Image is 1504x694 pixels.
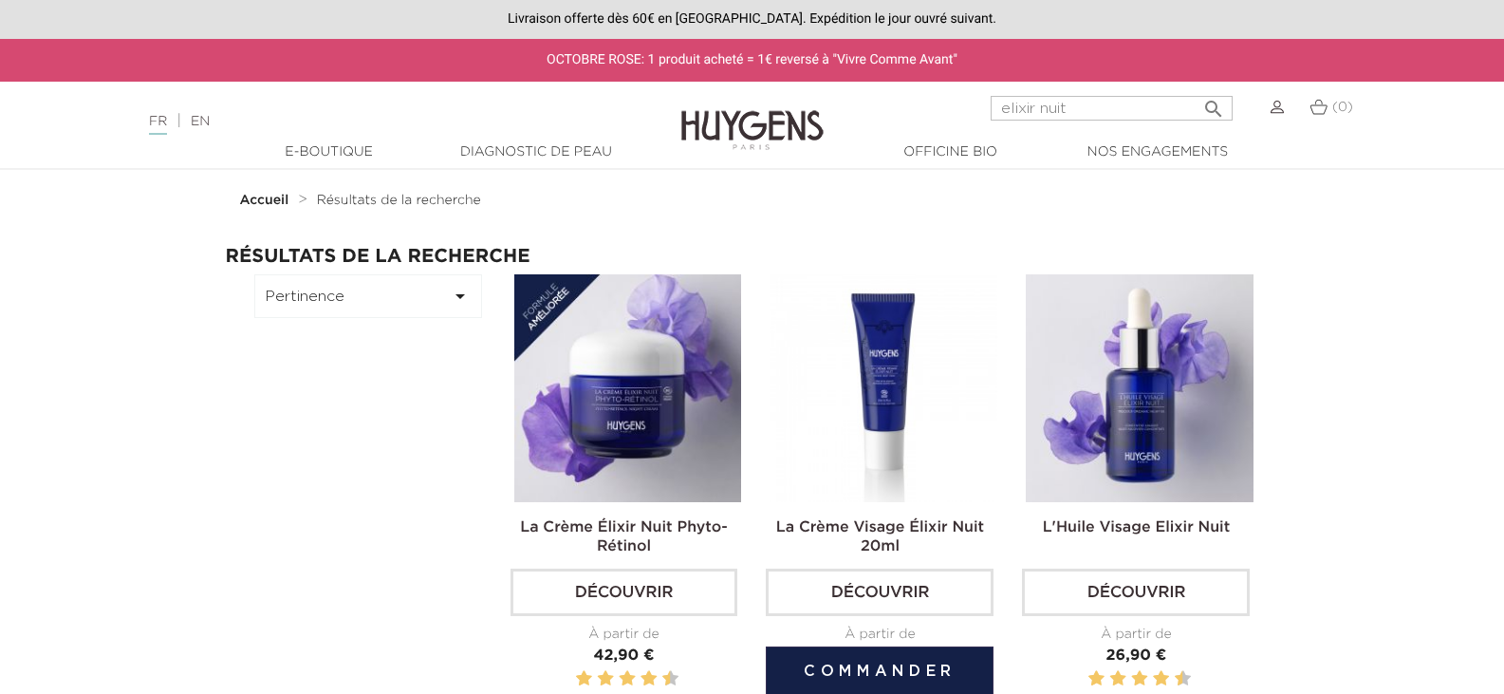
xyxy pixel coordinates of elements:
label: 6 [622,667,632,691]
i:  [449,285,472,308]
a: FR [149,115,167,135]
h2: Résultats de la recherche [226,246,1279,267]
a: L'Huile Visage Elixir Nuit [1043,520,1231,535]
a: La Crème Visage Élixir Nuit 20ml [776,520,984,554]
div: À partir de [766,625,993,645]
img: La Crème Élixir Nuit Phyto-Rétinol [514,274,742,502]
label: 3 [594,667,597,691]
span: (0) [1332,101,1353,114]
button:  [1197,90,1231,116]
label: 4 [601,667,610,691]
label: 4 [1113,667,1123,691]
label: 3 [1106,667,1109,691]
div: | [139,110,612,133]
img: L'Huile Visage Elixir Nuit [1026,274,1253,502]
a: Découvrir [511,569,738,616]
strong: Accueil [240,194,289,207]
span: 42,90 € [593,648,654,664]
label: 8 [1157,667,1166,691]
label: 10 [666,667,676,691]
label: 2 [580,667,589,691]
label: 2 [1092,667,1102,691]
div: À partir de [511,625,738,645]
label: 1 [572,667,575,691]
label: 5 [1127,667,1130,691]
label: 7 [1149,667,1152,691]
img: La Crème Visage Élixir Nuit... [770,274,997,502]
i:  [1202,92,1225,115]
label: 8 [644,667,654,691]
label: 10 [1179,667,1188,691]
button: Pertinence [254,274,482,318]
label: 9 [1171,667,1174,691]
a: Découvrir [1022,569,1250,616]
a: Résultats de la recherche [317,193,481,208]
div: À partir de [1022,625,1250,645]
a: Accueil [240,193,293,208]
a: Diagnostic de peau [441,142,631,162]
label: 7 [637,667,640,691]
a: Officine Bio [856,142,1046,162]
label: 6 [1135,667,1144,691]
a: EN [191,115,210,128]
span: Résultats de la recherche [317,194,481,207]
a: E-Boutique [234,142,424,162]
a: Découvrir [766,569,993,616]
a: Nos engagements [1063,142,1253,162]
input: Rechercher [991,96,1233,121]
img: Huygens [681,80,824,153]
label: 5 [616,667,619,691]
label: 9 [659,667,661,691]
span: 26,90 € [1106,648,1167,664]
a: La Crème Élixir Nuit Phyto-Rétinol [520,520,727,554]
label: 1 [1085,667,1087,691]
